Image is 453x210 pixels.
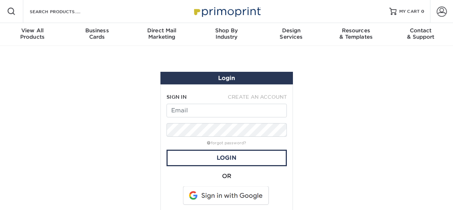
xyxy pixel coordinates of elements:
[388,23,453,46] a: Contact& Support
[388,27,453,34] span: Contact
[207,141,246,145] a: forgot password?
[388,27,453,40] div: & Support
[324,23,389,46] a: Resources& Templates
[194,27,259,34] span: Shop By
[421,9,424,14] span: 0
[324,27,389,34] span: Resources
[65,27,130,34] span: Business
[129,23,194,46] a: Direct MailMarketing
[259,27,324,34] span: Design
[399,9,420,15] span: MY CART
[259,27,324,40] div: Services
[167,94,187,100] span: SIGN IN
[129,27,194,40] div: Marketing
[163,75,290,81] h1: Login
[65,27,130,40] div: Cards
[65,23,130,46] a: BusinessCards
[194,27,259,40] div: Industry
[194,23,259,46] a: Shop ByIndustry
[324,27,389,40] div: & Templates
[167,172,287,181] div: OR
[129,27,194,34] span: Direct Mail
[167,104,287,117] input: Email
[167,150,287,166] a: Login
[259,23,324,46] a: DesignServices
[29,7,99,16] input: SEARCH PRODUCTS.....
[191,4,262,19] img: Primoprint
[228,94,287,100] span: CREATE AN ACCOUNT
